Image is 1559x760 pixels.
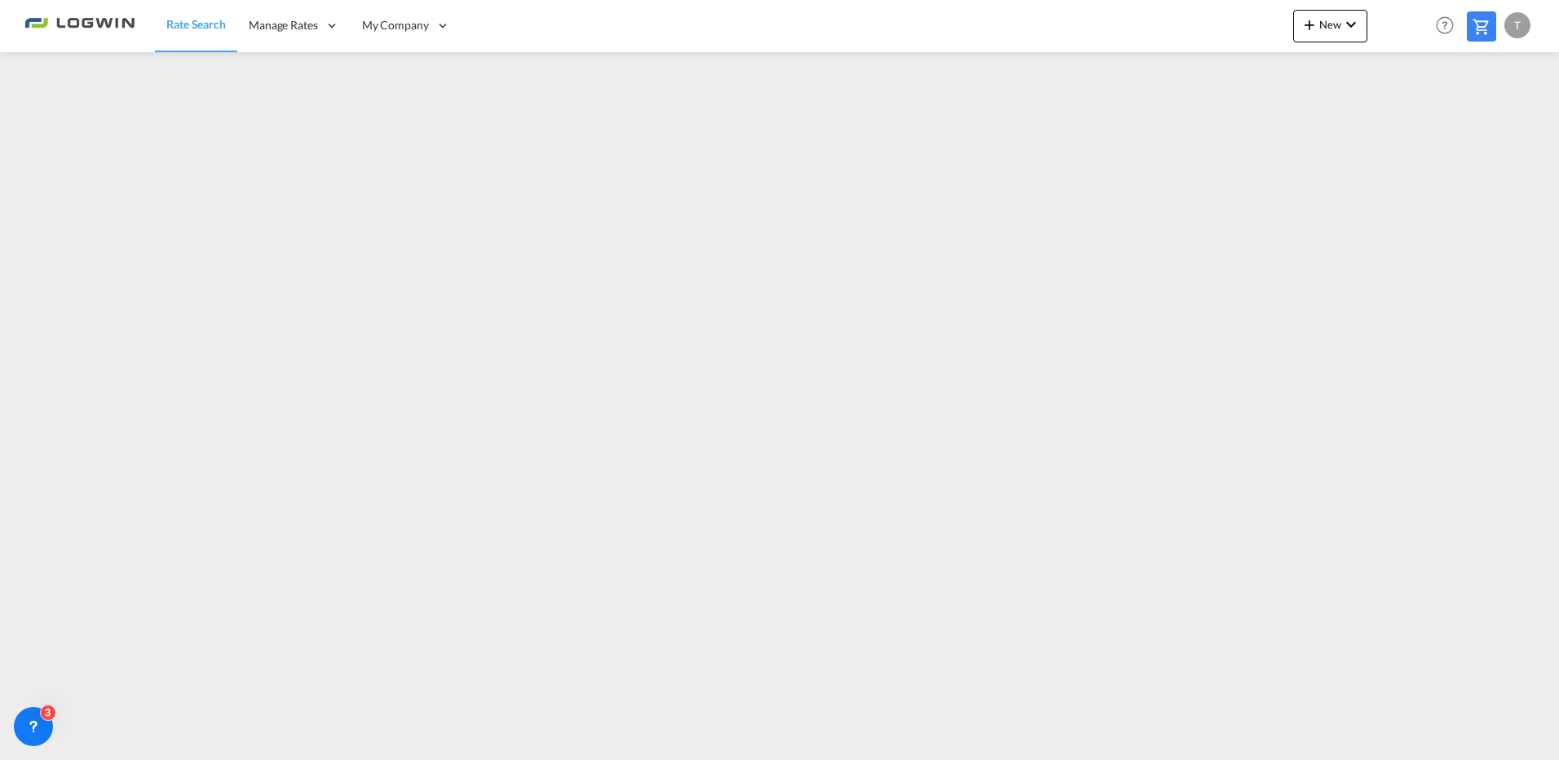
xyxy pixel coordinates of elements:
[1504,12,1530,38] div: T
[1300,15,1319,34] md-icon: icon-plus 400-fg
[1293,10,1367,42] button: icon-plus 400-fgNewicon-chevron-down
[362,17,429,33] span: My Company
[249,17,318,33] span: Manage Rates
[1300,18,1361,31] span: New
[24,7,135,44] img: 2761ae10d95411efa20a1f5e0282d2d7.png
[1431,11,1459,39] span: Help
[1431,11,1467,41] div: Help
[1341,15,1361,34] md-icon: icon-chevron-down
[166,17,226,31] span: Rate Search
